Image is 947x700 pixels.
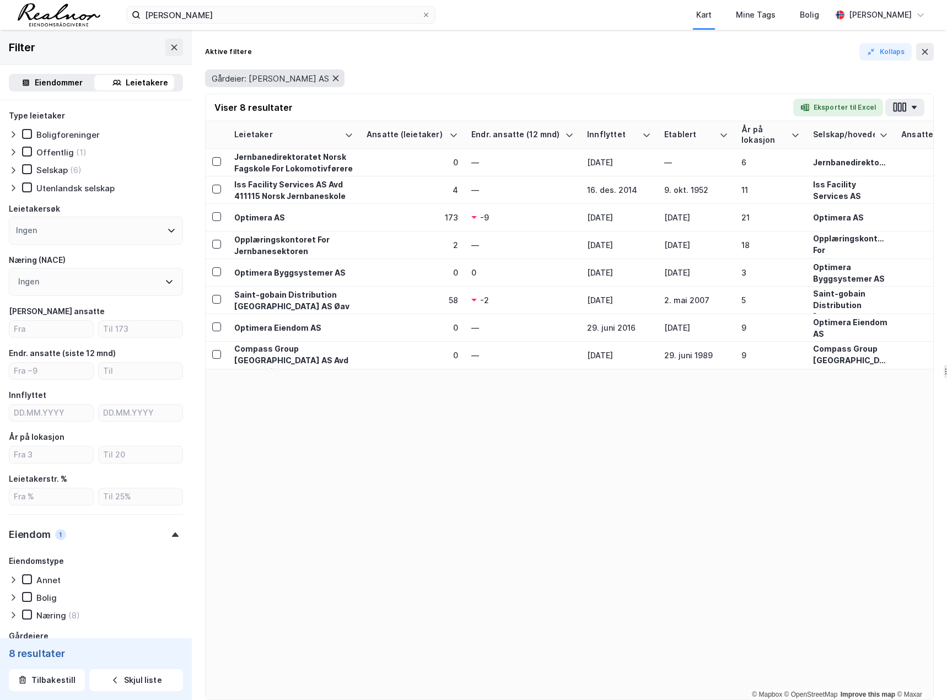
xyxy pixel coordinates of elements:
[99,363,182,379] input: Til
[471,157,574,168] div: —
[800,8,819,21] div: Bolig
[9,347,116,360] div: Endr. ansatte (siste 12 mnd)
[99,321,182,337] input: Til 173
[367,130,445,140] div: Ansatte (leietaker)
[234,267,353,278] div: Optimera Byggsystemer AS
[9,254,66,267] div: Næring (NACE)
[587,294,651,306] div: [DATE]
[234,343,353,378] div: Compass Group [GEOGRAPHIC_DATA] AS Avd 3081 Optimera
[813,157,888,168] div: Jernbanedirektoratet
[664,239,728,251] div: [DATE]
[587,349,651,361] div: [DATE]
[587,130,638,140] div: Innflyttet
[367,157,458,168] div: 0
[892,647,947,700] iframe: Chat Widget
[18,275,39,288] div: Ingen
[234,130,340,140] div: Leietaker
[234,234,353,257] div: Opplæringskontoret For Jernbanesektoren
[664,322,728,333] div: [DATE]
[664,349,728,361] div: 29. juni 1989
[752,691,782,698] a: Mapbox
[36,593,57,603] div: Bolig
[587,267,651,278] div: [DATE]
[141,7,422,23] input: Søk på adresse, matrikkel, gårdeiere, leietakere eller personer
[76,147,87,158] div: (1)
[813,288,888,334] div: Saint-gobain Distribution [GEOGRAPHIC_DATA] AS
[471,184,574,196] div: —
[587,322,651,333] div: 29. juni 2016
[36,147,74,158] div: Offentlig
[9,405,93,421] input: DD.MM.YYYY
[736,8,776,21] div: Mine Tags
[741,184,800,196] div: 11
[480,294,489,306] div: -2
[18,3,100,26] img: realnor-logo.934646d98de889bb5806.png
[9,321,93,337] input: Fra
[9,39,35,56] div: Filter
[664,184,728,196] div: 9. okt. 1952
[234,179,353,202] div: Iss Facility Services AS Avd 411115 Norsk Jernbaneskole
[471,349,574,361] div: —
[367,322,458,333] div: 0
[9,528,51,541] div: Eiendom
[16,224,37,237] div: Ingen
[480,212,489,223] div: -9
[587,212,651,223] div: [DATE]
[9,202,60,216] div: Leietakersøk
[367,184,458,196] div: 4
[664,130,715,140] div: Etablert
[813,343,888,378] div: Compass Group [GEOGRAPHIC_DATA] AS
[664,212,728,223] div: [DATE]
[55,529,66,540] div: 1
[696,8,712,21] div: Kart
[849,8,912,21] div: [PERSON_NAME]
[813,212,888,223] div: Optimera AS
[9,109,65,122] div: Type leietaker
[741,125,787,145] div: År på lokasjon
[741,322,800,333] div: 9
[68,610,80,621] div: (8)
[234,289,353,312] div: Saint-gobain Distribution [GEOGRAPHIC_DATA] AS Øav
[813,179,888,202] div: Iss Facility Services AS
[859,43,912,61] button: Kollaps
[99,446,182,463] input: Til 20
[234,212,353,223] div: Optimera AS
[36,575,61,585] div: Annet
[367,294,458,306] div: 58
[664,157,728,168] div: —
[234,322,353,333] div: Optimera Eiendom AS
[36,610,66,621] div: Næring
[35,76,83,89] div: Eiendommer
[813,233,888,267] div: Opplæringskontoret For Jernbanesektoren
[36,183,115,193] div: Utenlandsk selskap
[36,165,68,175] div: Selskap
[9,472,67,486] div: Leietakerstr. %
[9,554,64,568] div: Eiendomstype
[471,267,574,278] div: 0
[212,73,329,84] span: Gårdeier: [PERSON_NAME] AS
[9,629,49,643] div: Gårdeiere
[793,99,883,116] button: Eksporter til Excel
[664,294,728,306] div: 2. mai 2007
[9,647,183,660] div: 8 resultater
[214,101,293,114] div: Viser 8 resultater
[234,151,353,174] div: Jernbanedirektoratet Norsk Fagskole For Lokomotivførere
[70,165,82,175] div: (6)
[9,488,93,505] input: Fra %
[9,363,93,379] input: Fra −9
[741,267,800,278] div: 3
[587,184,651,196] div: 16. des. 2014
[9,389,46,402] div: Innflyttet
[99,488,182,505] input: Til 25%
[126,76,168,89] div: Leietakere
[813,130,875,140] div: Selskap/hovedenhet
[741,294,800,306] div: 5
[813,316,888,340] div: Optimera Eiendom AS
[892,647,947,700] div: Kontrollprogram for chat
[664,267,728,278] div: [DATE]
[205,47,252,56] div: Aktive filtere
[367,267,458,278] div: 0
[9,430,64,444] div: År på lokasjon
[471,322,574,333] div: —
[813,261,888,284] div: Optimera Byggsystemer AS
